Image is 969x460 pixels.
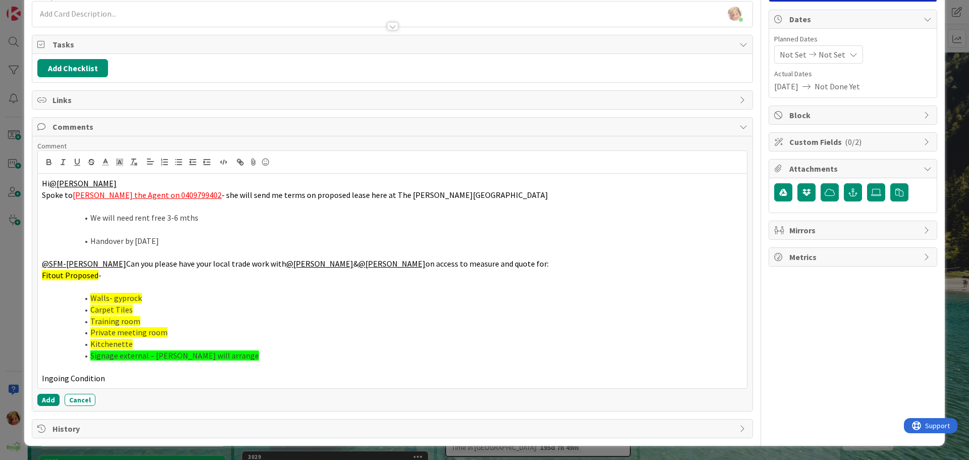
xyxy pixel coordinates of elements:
[789,163,919,175] span: Attachments
[90,316,140,326] span: Training room
[353,259,358,269] span: &
[42,270,98,280] span: Fitout Proposed
[126,259,286,269] span: Can you please have your local trade work with
[52,94,734,106] span: Links
[789,109,919,121] span: Block
[789,224,919,236] span: Mirrors
[728,7,742,21] img: KiSwxcFcLogleto2b8SsqFMDUcOqpmCz.jpg
[52,423,734,435] span: History
[774,34,932,44] span: Planned Dates
[54,235,743,247] li: Handover by [DATE]
[90,293,142,303] span: Walls- gyprock
[90,304,133,315] span: Carpet Tiles
[789,251,919,263] span: Metrics
[73,190,222,200] u: [PERSON_NAME] the Agent on 0409799402
[789,136,919,148] span: Custom Fields
[52,38,734,50] span: Tasks
[52,121,734,133] span: Comments
[845,137,862,147] span: ( 0/2 )
[65,394,95,406] button: Cancel
[358,259,425,269] a: @[PERSON_NAME]
[21,2,46,14] span: Support
[37,394,60,406] button: Add
[42,373,105,383] span: Ingoing Condition
[98,270,101,280] span: -
[49,178,117,188] a: @[PERSON_NAME]
[789,13,919,25] span: Dates
[54,212,743,224] li: We will need rent free 3-6 mths
[819,48,845,61] span: Not Set
[37,59,108,77] button: Add Checklist
[90,350,259,361] span: Signage external – [PERSON_NAME] will arrange
[222,190,548,200] span: - she will send me terms on proposed lease here at The [PERSON_NAME][GEOGRAPHIC_DATA]
[286,259,353,269] a: @[PERSON_NAME]
[90,339,133,349] span: Kitchenette
[42,190,73,200] span: Spoke to
[37,141,67,150] span: Comment
[780,48,806,61] span: Not Set
[42,259,126,269] a: @SFM-[PERSON_NAME]
[90,327,168,337] span: Private meeting room
[774,80,798,92] span: [DATE]
[815,80,860,92] span: Not Done Yet
[42,178,49,188] span: Hi
[774,69,932,79] span: Actual Dates
[425,259,549,269] span: on access to measure and quote for:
